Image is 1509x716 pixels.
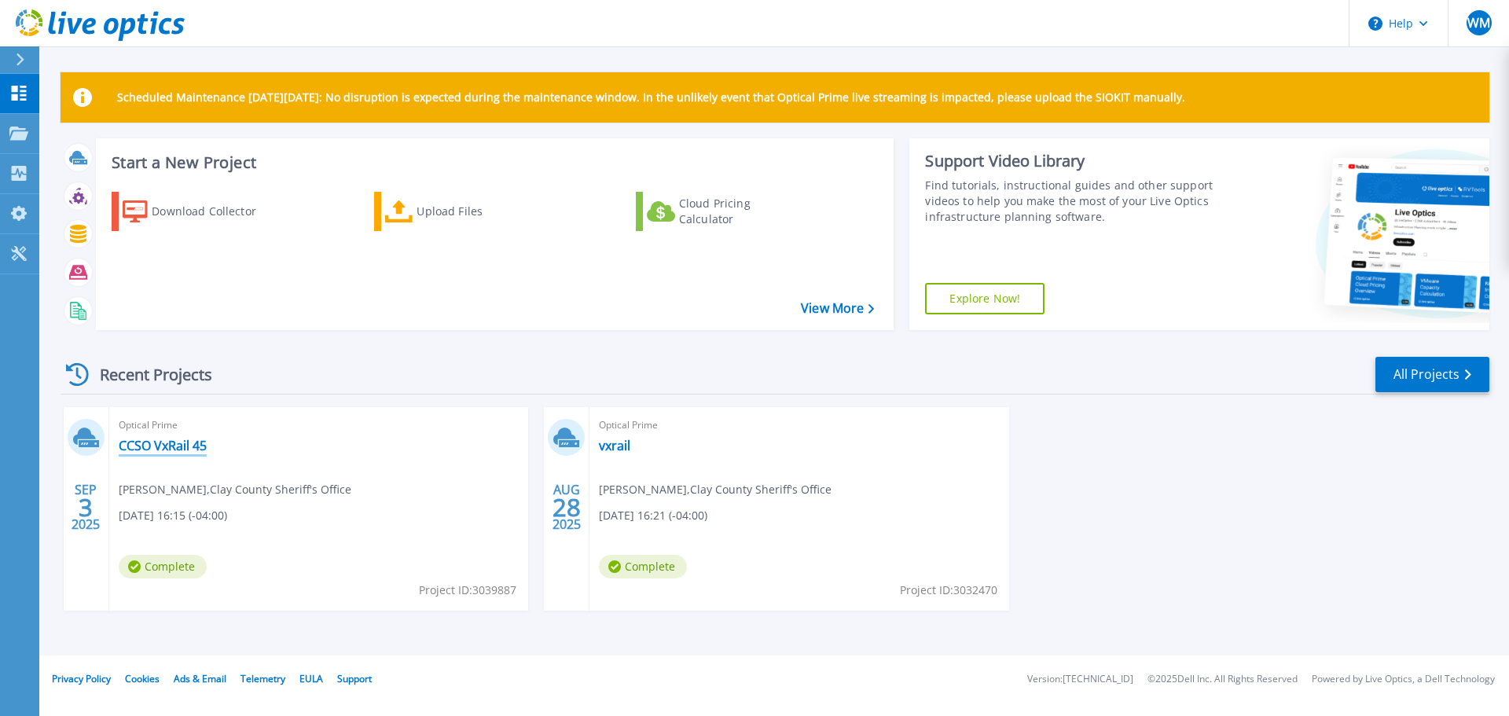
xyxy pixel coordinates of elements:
[1467,17,1490,29] span: WM
[299,672,323,685] a: EULA
[119,417,519,434] span: Optical Prime
[679,196,805,227] div: Cloud Pricing Calculator
[240,672,285,685] a: Telemetry
[112,192,287,231] a: Download Collector
[174,672,226,685] a: Ads & Email
[1312,674,1495,685] li: Powered by Live Optics, a Dell Technology
[419,582,516,599] span: Project ID: 3039887
[71,479,101,536] div: SEP 2025
[119,555,207,578] span: Complete
[599,507,707,524] span: [DATE] 16:21 (-04:00)
[552,479,582,536] div: AUG 2025
[374,192,549,231] a: Upload Files
[801,301,874,316] a: View More
[337,672,372,685] a: Support
[599,438,630,453] a: vxrail
[900,582,997,599] span: Project ID: 3032470
[61,355,233,394] div: Recent Projects
[112,154,874,171] h3: Start a New Project
[79,501,93,514] span: 3
[125,672,160,685] a: Cookies
[925,151,1221,171] div: Support Video Library
[599,481,832,498] span: [PERSON_NAME] , Clay County Sheriff's Office
[636,192,811,231] a: Cloud Pricing Calculator
[52,672,111,685] a: Privacy Policy
[1027,674,1133,685] li: Version: [TECHNICAL_ID]
[152,196,277,227] div: Download Collector
[553,501,581,514] span: 28
[119,481,351,498] span: [PERSON_NAME] , Clay County Sheriff's Office
[119,507,227,524] span: [DATE] 16:15 (-04:00)
[1375,357,1489,392] a: All Projects
[119,438,207,453] a: CCSO VxRail 45
[925,178,1221,225] div: Find tutorials, instructional guides and other support videos to help you make the most of your L...
[117,91,1185,104] p: Scheduled Maintenance [DATE][DATE]: No disruption is expected during the maintenance window. In t...
[925,283,1045,314] a: Explore Now!
[599,555,687,578] span: Complete
[417,196,542,227] div: Upload Files
[599,417,999,434] span: Optical Prime
[1147,674,1298,685] li: © 2025 Dell Inc. All Rights Reserved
